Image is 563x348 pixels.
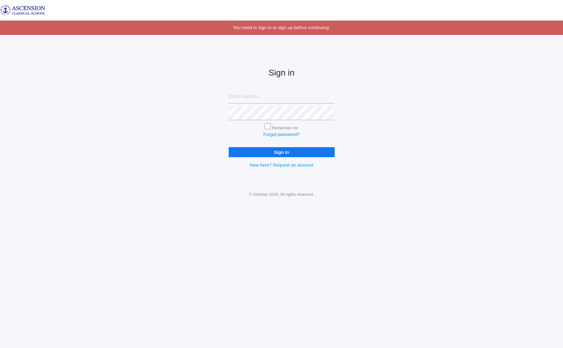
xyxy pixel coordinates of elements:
[263,132,300,137] a: Forgot password?
[229,68,335,78] h2: Sign in
[272,126,298,130] label: Remember me
[229,90,335,103] input: Email address
[229,147,335,157] input: Sign in
[250,162,313,167] a: New here? Request an account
